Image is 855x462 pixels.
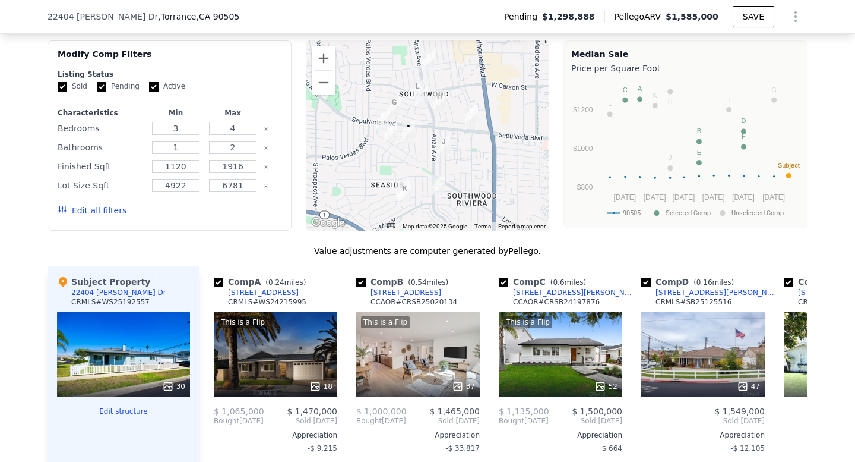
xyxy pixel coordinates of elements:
a: [STREET_ADDRESS][PERSON_NAME] [641,288,779,297]
div: [DATE] [499,416,549,426]
div: Finished Sqft [58,158,145,175]
label: Sold [58,81,87,92]
text: B [697,127,701,134]
div: Appreciation [641,430,765,440]
span: Bought [214,416,239,426]
span: $ 1,549,000 [714,407,765,416]
text: L [608,100,612,107]
a: [STREET_ADDRESS] [356,288,441,297]
button: Zoom out [312,71,335,95]
div: CRMLS # WS25192557 [71,297,150,307]
span: ( miles) [546,278,591,287]
text: 90505 [623,209,641,217]
span: $ 1,500,000 [572,407,622,416]
div: 18 [309,381,332,392]
div: CRMLS # SB25125516 [655,297,731,307]
div: 52 [594,381,617,392]
text: K [653,92,658,99]
input: Sold [58,82,67,92]
div: 22404 Reynolds Dr [402,120,415,140]
div: CRMLS # WS24215995 [228,297,306,307]
div: 22404 [PERSON_NAME] Dr [71,288,166,297]
span: $ 1,135,000 [499,407,549,416]
text: Unselected Comp [731,209,784,217]
text: G [771,86,777,93]
button: Clear [264,127,268,131]
span: Bought [356,416,382,426]
div: 4306 W 230th Pl [432,175,445,195]
img: Google [309,215,348,231]
span: $ 1,470,000 [287,407,337,416]
div: Appreciation [356,430,480,440]
svg: A chart. [571,77,800,225]
text: [DATE] [672,193,695,202]
input: Active [149,82,159,92]
div: CCAOR # CRSB25020134 [370,297,457,307]
text: J [669,154,672,161]
span: Sold [DATE] [641,416,765,426]
span: 0.16 [696,278,712,287]
div: Appreciation [214,430,337,440]
div: [STREET_ADDRESS] [228,288,299,297]
div: 4609 Jacques St [411,80,424,100]
span: $1,298,888 [542,11,595,23]
text: $1000 [573,144,593,153]
div: 30 [162,381,185,392]
text: Selected Comp [666,209,711,217]
div: Comp A [214,276,311,288]
div: [DATE] [356,416,406,426]
div: 37 [452,381,475,392]
text: $800 [577,183,593,191]
span: ( miles) [403,278,453,287]
div: Comp B [356,276,453,288]
span: Sold [DATE] [406,416,480,426]
button: Clear [264,165,268,169]
div: Bathrooms [58,139,145,156]
text: E [697,149,701,156]
div: Characteristics [58,108,145,118]
text: [DATE] [762,193,785,202]
div: This is a Flip [361,316,410,328]
div: This is a Flip [503,316,552,328]
div: Lot Size Sqft [58,177,145,194]
div: [DATE] [214,416,264,426]
div: Bedrooms [58,120,145,137]
text: F [742,133,746,140]
div: Value adjustments are computer generated by Pellego . [47,245,807,257]
span: $ 1,065,000 [214,407,264,416]
div: Subject Property [57,276,150,288]
a: Terms (opens in new tab) [474,223,491,230]
span: -$ 9,215 [308,444,337,452]
span: Pending [504,11,542,23]
span: Sold [DATE] [264,416,337,426]
span: 0.24 [268,278,284,287]
div: 22621 Ladeene Ave [437,136,450,156]
div: Min [150,108,202,118]
div: 5029 Avenue B [376,109,389,130]
div: 21510 Marjorie Ave [422,51,435,71]
div: This is a Flip [218,316,267,328]
span: 22404 [PERSON_NAME] Dr [47,11,158,23]
button: Keyboard shortcuts [387,223,395,228]
div: 22006 Marjorie Ave [433,90,446,111]
div: 22427 Ellinwood Dr [384,123,397,143]
span: -$ 12,105 [730,444,765,452]
text: [DATE] [732,193,755,202]
span: , Torrance [158,11,239,23]
button: Clear [264,146,268,150]
div: Appreciation [499,430,622,440]
button: Edit all filters [58,205,126,216]
div: Comp D [641,276,739,288]
a: Report a map error [498,223,546,230]
span: Pellego ARV [615,11,666,23]
div: Listing Status [58,70,281,79]
a: [STREET_ADDRESS][PERSON_NAME] [499,288,636,297]
label: Active [149,81,185,92]
div: [STREET_ADDRESS] [370,288,441,297]
span: ( miles) [689,278,739,287]
button: Clear [264,184,268,188]
text: $1200 [573,106,593,114]
div: Max [207,108,259,118]
text: [DATE] [702,193,725,202]
button: Edit structure [57,407,190,416]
